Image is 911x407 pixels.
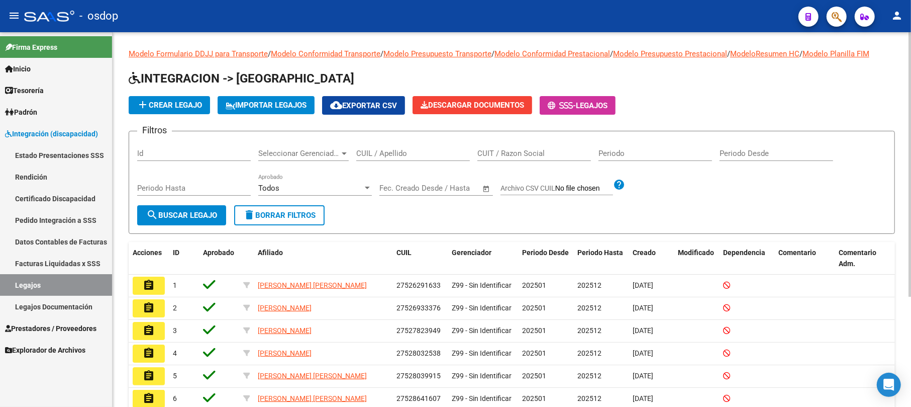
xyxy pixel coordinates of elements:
[723,249,765,257] span: Dependencia
[392,242,448,275] datatable-header-cell: CUIL
[413,96,532,114] button: Descargar Documentos
[448,242,518,275] datatable-header-cell: Gerenciador
[258,184,279,193] span: Todos
[522,249,569,257] span: Periodo Desde
[146,211,217,220] span: Buscar Legajo
[129,242,169,275] datatable-header-cell: Acciones
[452,281,512,289] span: Z99 - Sin Identificar
[540,96,616,115] button: -Legajos
[330,101,397,110] span: Exportar CSV
[143,392,155,404] mat-icon: assignment
[234,205,325,225] button: Borrar Filtros
[835,242,895,275] datatable-header-cell: Comentario Adm.
[254,242,392,275] datatable-header-cell: Afiliado
[143,302,155,314] mat-icon: assignment
[173,304,177,312] span: 2
[421,101,524,110] span: Descargar Documentos
[5,128,98,139] span: Integración (discapacidad)
[577,327,601,335] span: 202512
[173,281,177,289] span: 1
[802,49,869,58] a: Modelo Planilla FIM
[778,249,816,257] span: Comentario
[396,304,441,312] span: 27526933376
[379,184,420,193] input: Fecha inicio
[429,184,478,193] input: Fecha fin
[129,49,268,58] a: Modelo Formulario DDJJ para Transporte
[452,249,491,257] span: Gerenciador
[143,324,155,337] mat-icon: assignment
[452,327,512,335] span: Z99 - Sin Identificar
[518,242,573,275] datatable-header-cell: Periodo Desde
[633,281,653,289] span: [DATE]
[258,349,312,357] span: [PERSON_NAME]
[633,349,653,357] span: [DATE]
[173,372,177,380] span: 5
[633,327,653,335] span: [DATE]
[452,349,512,357] span: Z99 - Sin Identificar
[173,327,177,335] span: 3
[396,372,441,380] span: 27528039915
[678,249,714,257] span: Modificado
[383,49,491,58] a: Modelo Presupuesto Transporte
[173,394,177,402] span: 6
[396,281,441,289] span: 27526291633
[243,209,255,221] mat-icon: delete
[143,347,155,359] mat-icon: assignment
[629,242,674,275] datatable-header-cell: Creado
[522,281,546,289] span: 202501
[5,107,37,118] span: Padrón
[5,323,96,334] span: Prestadores / Proveedores
[674,242,719,275] datatable-header-cell: Modificado
[330,99,342,111] mat-icon: cloud_download
[730,49,799,58] a: ModeloResumen HC
[548,101,576,110] span: -
[577,304,601,312] span: 202512
[494,49,610,58] a: Modelo Conformidad Prestacional
[452,372,512,380] span: Z99 - Sin Identificar
[146,209,158,221] mat-icon: search
[633,249,656,257] span: Creado
[633,372,653,380] span: [DATE]
[258,327,312,335] span: [PERSON_NAME]
[258,249,283,257] span: Afiliado
[5,42,57,53] span: Firma Express
[613,49,727,58] a: Modelo Presupuesto Prestacional
[500,184,555,192] span: Archivo CSV CUIL
[452,394,512,402] span: Z99 - Sin Identificar
[839,249,876,268] span: Comentario Adm.
[143,370,155,382] mat-icon: assignment
[396,349,441,357] span: 27528032538
[199,242,239,275] datatable-header-cell: Aprobado
[522,349,546,357] span: 202501
[173,249,179,257] span: ID
[877,373,901,397] div: Open Intercom Messenger
[577,349,601,357] span: 202512
[555,184,613,193] input: Archivo CSV CUIL
[79,5,118,27] span: - osdop
[613,179,625,191] mat-icon: help
[173,349,177,357] span: 4
[719,242,774,275] datatable-header-cell: Dependencia
[452,304,512,312] span: Z99 - Sin Identificar
[137,101,202,110] span: Crear Legajo
[169,242,199,275] datatable-header-cell: ID
[271,49,380,58] a: Modelo Conformidad Transporte
[5,345,85,356] span: Explorador de Archivos
[8,10,20,22] mat-icon: menu
[522,327,546,335] span: 202501
[396,327,441,335] span: 27527823949
[576,101,608,110] span: Legajos
[322,96,405,115] button: Exportar CSV
[5,63,31,74] span: Inicio
[258,372,367,380] span: [PERSON_NAME] [PERSON_NAME]
[133,249,162,257] span: Acciones
[243,211,316,220] span: Borrar Filtros
[577,249,623,257] span: Periodo Hasta
[774,242,835,275] datatable-header-cell: Comentario
[522,372,546,380] span: 202501
[891,10,903,22] mat-icon: person
[577,372,601,380] span: 202512
[396,249,412,257] span: CUIL
[573,242,629,275] datatable-header-cell: Periodo Hasta
[258,149,340,158] span: Seleccionar Gerenciador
